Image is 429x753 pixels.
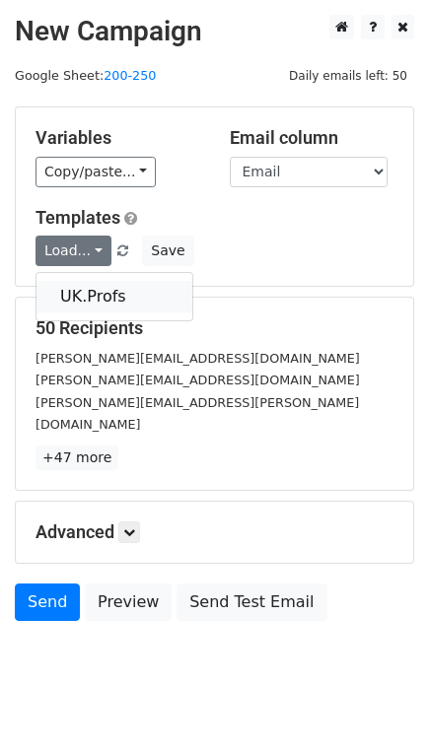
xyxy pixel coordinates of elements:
button: Save [142,236,193,266]
h5: Variables [36,127,200,149]
a: UK.Profs [36,281,192,312]
h5: Advanced [36,521,393,543]
h5: 50 Recipients [36,317,393,339]
a: +47 more [36,445,118,470]
h2: New Campaign [15,15,414,48]
a: Send Test Email [177,583,326,621]
a: Preview [85,583,172,621]
small: [PERSON_NAME][EMAIL_ADDRESS][DOMAIN_NAME] [36,351,360,366]
a: Send [15,583,80,621]
h5: Email column [230,127,394,149]
a: 200-250 [104,68,156,83]
span: Daily emails left: 50 [282,65,414,87]
iframe: Chat Widget [330,658,429,753]
a: Copy/paste... [36,157,156,187]
a: Templates [36,207,120,228]
small: [PERSON_NAME][EMAIL_ADDRESS][PERSON_NAME][DOMAIN_NAME] [36,395,359,433]
a: Daily emails left: 50 [282,68,414,83]
small: Google Sheet: [15,68,156,83]
small: [PERSON_NAME][EMAIL_ADDRESS][DOMAIN_NAME] [36,373,360,387]
a: Load... [36,236,111,266]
